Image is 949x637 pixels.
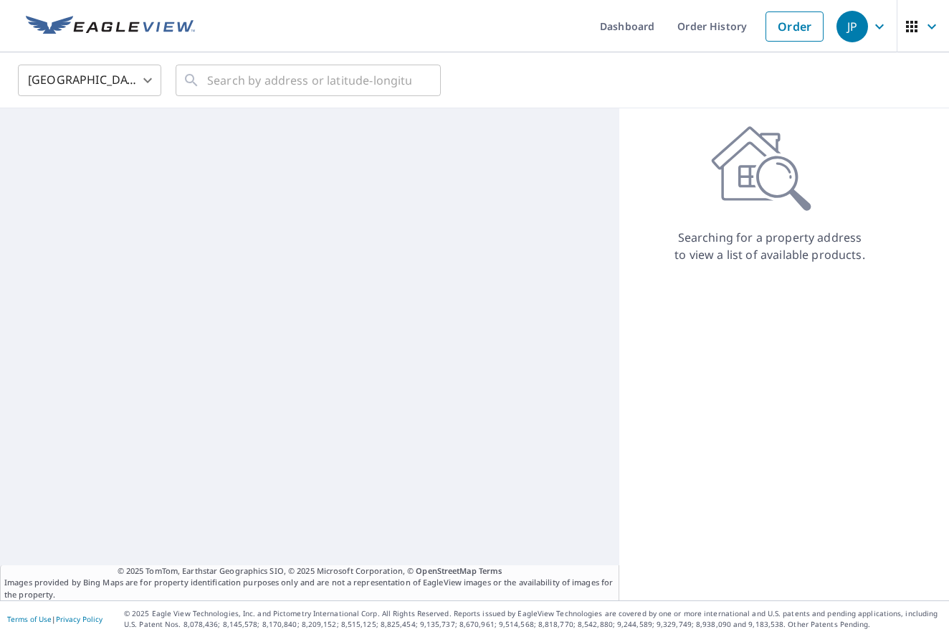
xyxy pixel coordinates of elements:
p: © 2025 Eagle View Technologies, Inc. and Pictometry International Corp. All Rights Reserved. Repo... [124,608,942,630]
span: © 2025 TomTom, Earthstar Geographics SIO, © 2025 Microsoft Corporation, © [118,565,502,577]
a: Terms [479,565,502,576]
img: EV Logo [26,16,195,37]
a: Order [766,11,824,42]
p: Searching for a property address to view a list of available products. [674,229,866,263]
div: [GEOGRAPHIC_DATA] [18,60,161,100]
p: | [7,615,102,623]
div: JP [836,11,868,42]
a: Privacy Policy [56,614,102,624]
input: Search by address or latitude-longitude [207,60,411,100]
a: OpenStreetMap [416,565,476,576]
a: Terms of Use [7,614,52,624]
